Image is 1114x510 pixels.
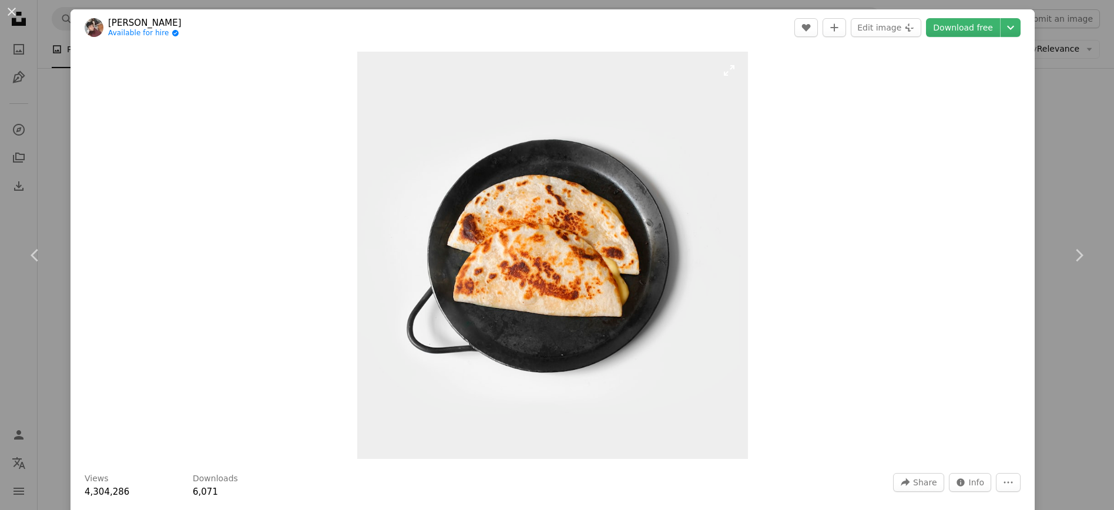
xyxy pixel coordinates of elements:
button: Like [794,18,818,37]
button: More Actions [996,473,1021,492]
img: Go to Fernando Andrade's profile [85,18,103,37]
span: Share [913,474,937,491]
button: Zoom in on this image [357,52,747,459]
span: Info [969,474,985,491]
img: black round plate with food [357,52,747,459]
a: Available for hire [108,29,182,38]
h3: Views [85,473,109,485]
button: Add to Collection [823,18,846,37]
a: Next [1043,199,1114,312]
a: Download free [926,18,1000,37]
button: Choose download size [1001,18,1021,37]
a: [PERSON_NAME] [108,17,182,29]
h3: Downloads [193,473,238,485]
button: Stats about this image [949,473,992,492]
button: Edit image [851,18,921,37]
button: Share this image [893,473,944,492]
span: 6,071 [193,487,218,497]
span: 4,304,286 [85,487,129,497]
